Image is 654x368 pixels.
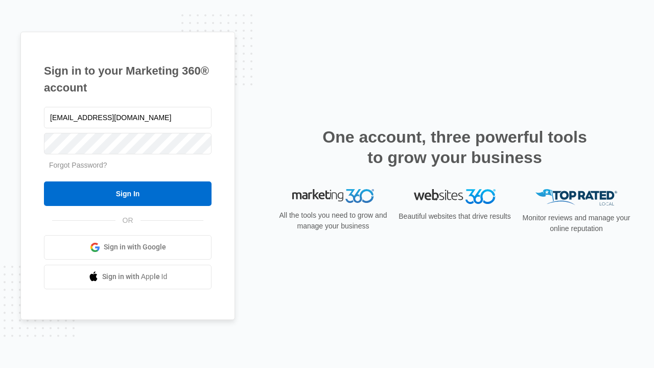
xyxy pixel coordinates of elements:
[292,189,374,203] img: Marketing 360
[398,211,512,222] p: Beautiful websites that drive results
[519,213,634,234] p: Monitor reviews and manage your online reputation
[414,189,496,204] img: Websites 360
[102,271,168,282] span: Sign in with Apple Id
[44,181,212,206] input: Sign In
[44,265,212,289] a: Sign in with Apple Id
[49,161,107,169] a: Forgot Password?
[44,107,212,128] input: Email
[319,127,590,168] h2: One account, three powerful tools to grow your business
[104,242,166,252] span: Sign in with Google
[44,235,212,260] a: Sign in with Google
[535,189,617,206] img: Top Rated Local
[276,210,390,232] p: All the tools you need to grow and manage your business
[44,62,212,96] h1: Sign in to your Marketing 360® account
[115,215,141,226] span: OR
